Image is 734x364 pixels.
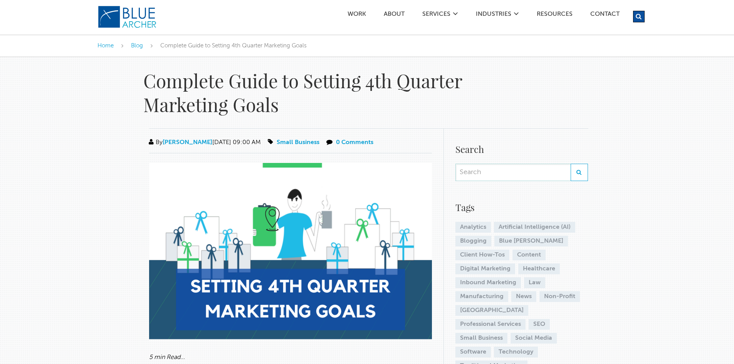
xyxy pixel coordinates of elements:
[455,291,508,302] a: Manufacturing
[277,139,319,146] a: Small Business
[97,43,114,49] a: Home
[455,333,507,344] a: Small Business
[455,347,491,357] a: Software
[494,236,568,247] a: Blue [PERSON_NAME]
[131,43,143,49] a: Blog
[455,164,571,181] input: Search
[590,11,620,19] a: Contact
[455,236,491,247] a: Blogging
[494,347,538,357] a: Technology
[422,11,451,19] a: SERVICES
[383,11,405,19] a: ABOUT
[455,222,491,233] a: Analytics
[455,305,528,316] a: [GEOGRAPHIC_DATA]
[455,200,588,214] h4: Tags
[455,277,521,288] a: Inbound Marketing
[524,277,545,288] a: Law
[149,354,185,361] em: 5 min Read...
[143,69,498,117] h1: Complete Guide to Setting 4th Quarter Marketing Goals
[455,319,526,330] a: Professional Services
[147,139,261,146] span: By [DATE] 09:00 AM
[539,291,580,302] a: Non-Profit
[475,11,512,19] a: Industries
[518,263,560,274] a: Healthcare
[511,333,557,344] a: Social Media
[455,263,515,274] a: Digital Marketing
[97,5,157,29] img: Blue Archer Logo
[529,319,550,330] a: SEO
[455,250,509,260] a: Client How-Tos
[511,291,536,302] a: News
[512,250,546,260] a: Content
[455,142,588,156] h4: Search
[163,139,212,146] a: [PERSON_NAME]
[149,163,432,340] img: Complete Guide to Setting 4th Quarter Marketing Goals
[536,11,573,19] a: Resources
[336,139,373,146] a: 0 Comments
[347,11,366,19] a: Work
[494,222,575,233] a: Artificial Intelligence (AI)
[160,43,307,49] span: Complete Guide to Setting 4th Quarter Marketing Goals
